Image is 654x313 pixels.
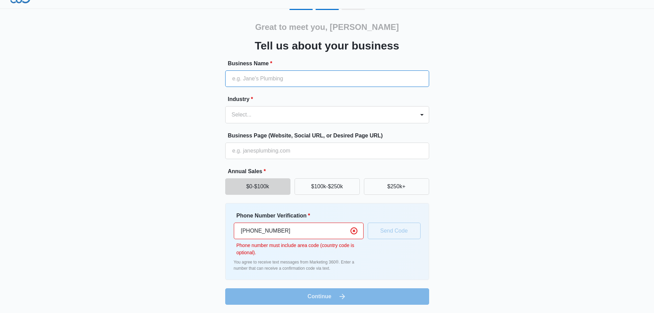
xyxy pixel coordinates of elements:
[228,167,432,176] label: Annual Sales
[225,70,429,87] input: e.g. Jane's Plumbing
[228,132,432,140] label: Business Page (Website, Social URL, or Desired Page URL)
[237,212,366,220] label: Phone Number Verification
[225,178,290,195] button: $0-$100k
[234,223,364,239] input: Ex. +1-555-555-5555
[225,143,429,159] input: e.g. janesplumbing.com
[228,59,432,68] label: Business Name
[228,95,432,103] label: Industry
[237,242,364,256] p: Phone number must include area code (country code is optional).
[348,225,359,236] button: Clear
[234,259,364,271] p: You agree to receive text messages from Marketing 360®. Enter a number that can receive a confirm...
[364,178,429,195] button: $250k+
[255,21,399,33] h2: Great to meet you, [PERSON_NAME]
[255,37,399,54] h3: Tell us about your business
[295,178,360,195] button: $100k-$250k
